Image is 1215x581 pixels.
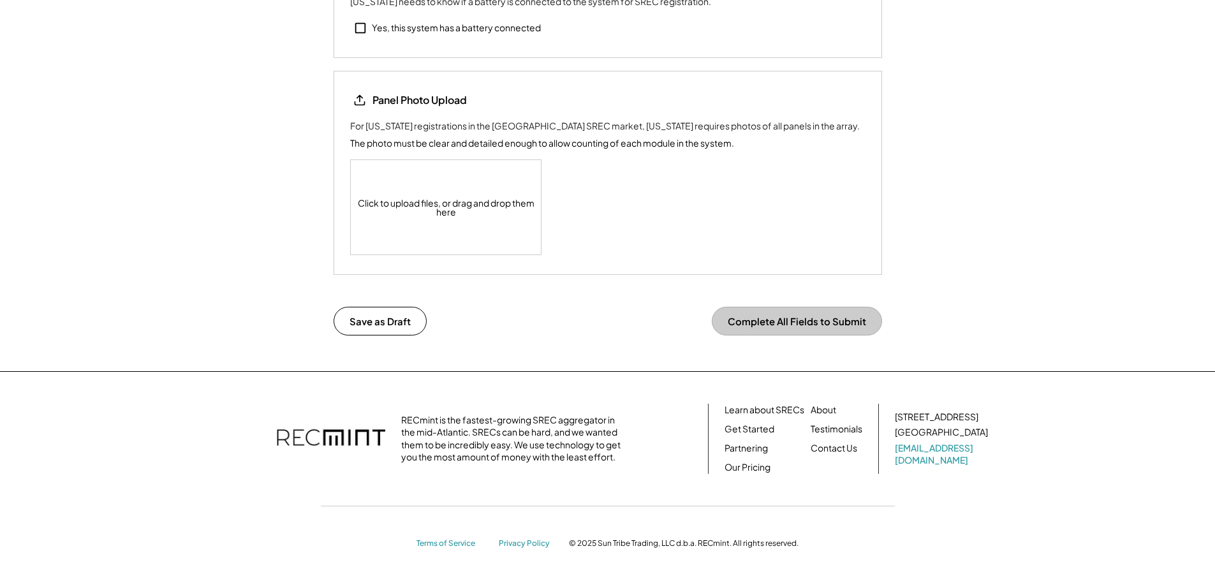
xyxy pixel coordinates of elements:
[725,461,770,474] a: Our Pricing
[811,404,836,416] a: About
[499,538,556,549] a: Privacy Policy
[372,93,467,107] div: Panel Photo Upload
[351,160,542,254] div: Click to upload files, or drag and drop them here
[725,442,768,455] a: Partnering
[895,411,978,423] div: [STREET_ADDRESS]
[712,307,882,335] button: Complete All Fields to Submit
[372,22,541,34] div: Yes, this system has a battery connected
[811,423,862,436] a: Testimonials
[350,136,734,150] div: The photo must be clear and detailed enough to allow counting of each module in the system.
[401,414,628,464] div: RECmint is the fastest-growing SREC aggregator in the mid-Atlantic. SRECs can be hard, and we wan...
[416,538,487,549] a: Terms of Service
[811,442,857,455] a: Contact Us
[895,442,990,467] a: [EMAIL_ADDRESS][DOMAIN_NAME]
[350,119,860,133] div: For [US_STATE] registrations in the [GEOGRAPHIC_DATA] SREC market, [US_STATE] requires photos of ...
[895,426,988,439] div: [GEOGRAPHIC_DATA]
[725,423,774,436] a: Get Started
[277,416,385,461] img: recmint-logotype%403x.png
[334,307,427,335] button: Save as Draft
[725,404,804,416] a: Learn about SRECs
[569,538,799,548] div: © 2025 Sun Tribe Trading, LLC d.b.a. RECmint. All rights reserved.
